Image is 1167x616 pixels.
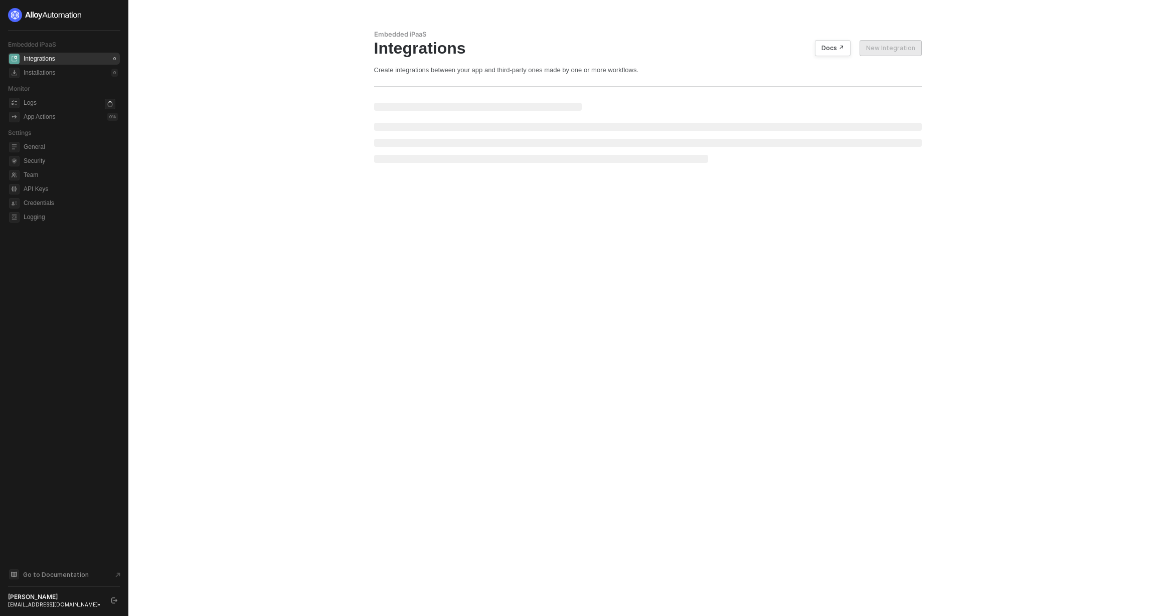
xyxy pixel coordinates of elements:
[24,211,118,223] span: Logging
[374,39,922,58] div: Integrations
[24,155,118,167] span: Security
[815,40,851,56] button: Docs ↗
[113,570,123,580] span: document-arrow
[24,69,55,77] div: Installations
[9,112,20,122] span: icon-app-actions
[23,570,89,579] span: Go to Documentation
[374,66,922,74] div: Create integrations between your app and third-party ones made by one or more workflows.
[107,113,118,121] div: 0 %
[9,142,20,152] span: general
[24,183,118,195] span: API Keys
[8,8,120,22] a: logo
[821,44,844,52] div: Docs ↗
[8,85,30,92] span: Monitor
[8,593,102,601] div: [PERSON_NAME]
[9,156,20,166] span: security
[24,141,118,153] span: General
[8,568,120,580] a: Knowledge Base
[9,569,19,579] span: documentation
[24,55,55,63] div: Integrations
[374,30,922,39] div: Embedded iPaaS
[8,41,56,48] span: Embedded iPaaS
[9,212,20,223] span: logging
[8,601,102,608] div: [EMAIL_ADDRESS][DOMAIN_NAME] •
[24,169,118,181] span: Team
[8,129,31,136] span: Settings
[8,8,82,22] img: logo
[9,170,20,180] span: team
[24,113,55,121] div: App Actions
[9,184,20,194] span: api-key
[9,68,20,78] span: installations
[111,69,118,77] div: 0
[24,99,37,107] div: Logs
[860,40,922,56] button: New Integration
[9,54,20,64] span: integrations
[9,98,20,108] span: icon-logs
[105,99,115,109] span: icon-loader
[111,597,117,603] span: logout
[9,198,20,209] span: credentials
[24,197,118,209] span: Credentials
[111,55,118,63] div: 0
